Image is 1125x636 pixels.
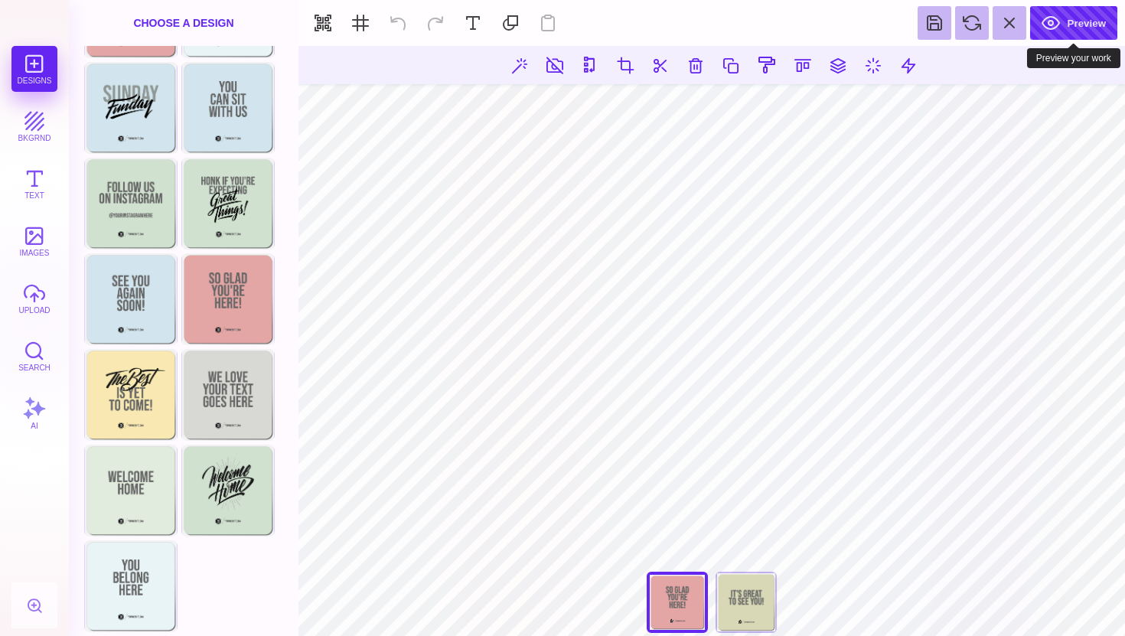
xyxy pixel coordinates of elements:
[11,161,57,207] button: Text
[11,103,57,149] button: bkgrnd
[11,390,57,436] button: AI
[11,218,57,264] button: images
[1030,6,1117,40] button: Preview
[11,333,57,379] button: Search
[11,276,57,321] button: upload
